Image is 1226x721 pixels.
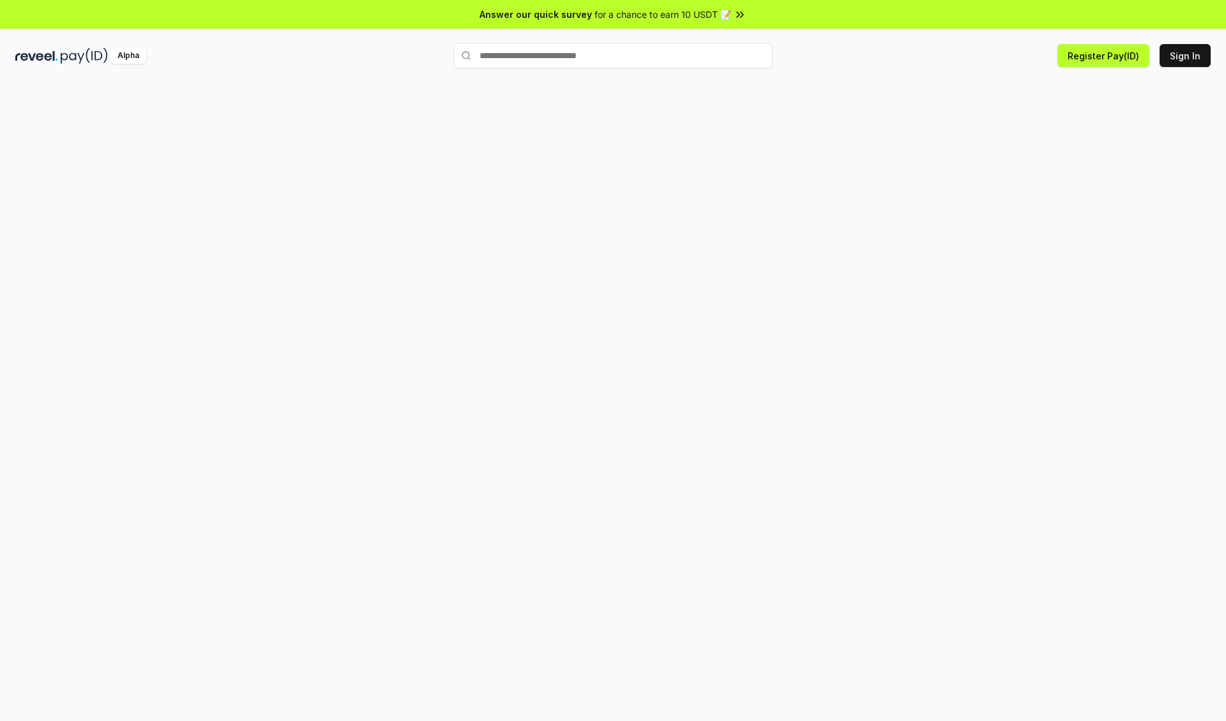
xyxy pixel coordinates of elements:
button: Sign In [1160,44,1211,67]
span: for a chance to earn 10 USDT 📝 [594,8,731,21]
button: Register Pay(ID) [1057,44,1149,67]
img: pay_id [61,48,108,64]
span: Answer our quick survey [480,8,592,21]
div: Alpha [110,48,146,64]
img: reveel_dark [15,48,58,64]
